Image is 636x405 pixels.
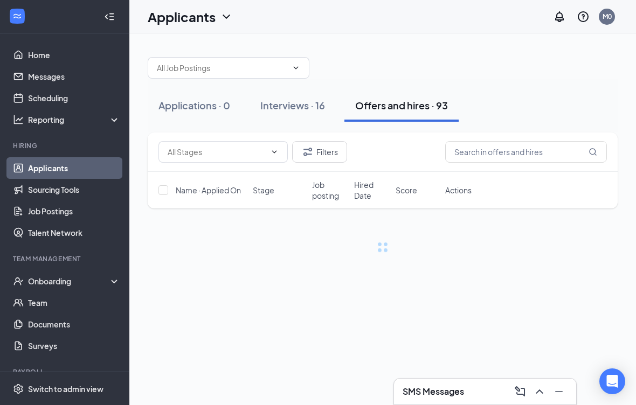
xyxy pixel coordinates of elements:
div: Open Intercom Messenger [599,368,625,394]
input: All Stages [168,146,266,158]
svg: Notifications [553,10,566,23]
svg: Settings [13,383,24,394]
span: Score [396,185,417,195]
span: Job posting [312,179,347,201]
button: ComposeMessage [511,383,529,400]
svg: UserCheck [13,276,24,287]
a: Applicants [28,157,120,179]
a: Sourcing Tools [28,179,120,200]
svg: Minimize [552,385,565,398]
svg: Analysis [13,114,24,125]
div: M0 [603,12,612,21]
div: Reporting [28,114,121,125]
a: Documents [28,313,120,335]
svg: ComposeMessage [514,385,527,398]
div: Switch to admin view [28,383,103,394]
svg: ChevronDown [292,64,300,72]
div: Hiring [13,141,118,150]
div: Applications · 0 [158,99,230,112]
button: Minimize [550,383,568,400]
a: Scheduling [28,87,120,109]
a: Talent Network [28,222,120,243]
a: Team [28,292,120,313]
input: All Job Postings [157,62,287,74]
div: Onboarding [28,276,111,287]
div: Team Management [13,254,118,263]
input: Search in offers and hires [445,141,607,163]
button: Filter Filters [292,141,347,163]
span: Stage [253,185,274,195]
a: Messages [28,66,120,87]
span: Name · Applied On [176,185,241,195]
svg: QuestionInfo [577,10,590,23]
svg: Filter [301,145,314,158]
h1: Applicants [148,8,216,26]
span: Actions [445,185,472,195]
a: Job Postings [28,200,120,222]
svg: ChevronDown [270,148,279,156]
svg: ChevronDown [220,10,233,23]
a: Home [28,44,120,66]
svg: ChevronUp [533,385,546,398]
button: ChevronUp [531,383,548,400]
svg: MagnifyingGlass [589,148,597,156]
span: Hired Date [354,179,389,201]
svg: WorkstreamLogo [12,11,23,22]
div: Offers and hires · 93 [355,99,448,112]
div: Payroll [13,367,118,376]
a: Surveys [28,335,120,357]
div: Interviews · 16 [260,99,325,112]
svg: Collapse [104,11,115,22]
h3: SMS Messages [403,386,464,397]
